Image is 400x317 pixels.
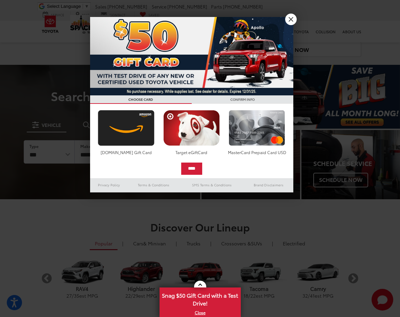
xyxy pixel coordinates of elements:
a: Brand Disclaimers [244,181,293,189]
div: MasterCard Prepaid Card USD [227,149,287,155]
h3: CHOOSE CARD [90,95,192,104]
a: SMS Terms & Conditions [180,181,244,189]
div: Target eGiftCard [162,149,222,155]
a: Privacy Policy [90,181,128,189]
img: mastercard.png [227,110,287,146]
img: 53411_top_152338.jpg [90,17,293,95]
img: amazoncard.png [96,110,156,146]
a: Terms & Conditions [128,181,180,189]
img: targetcard.png [162,110,222,146]
h3: CONFIRM INFO [192,95,293,104]
span: Snag $50 Gift Card with a Test Drive! [160,288,240,309]
div: [DOMAIN_NAME] Gift Card [96,149,156,155]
